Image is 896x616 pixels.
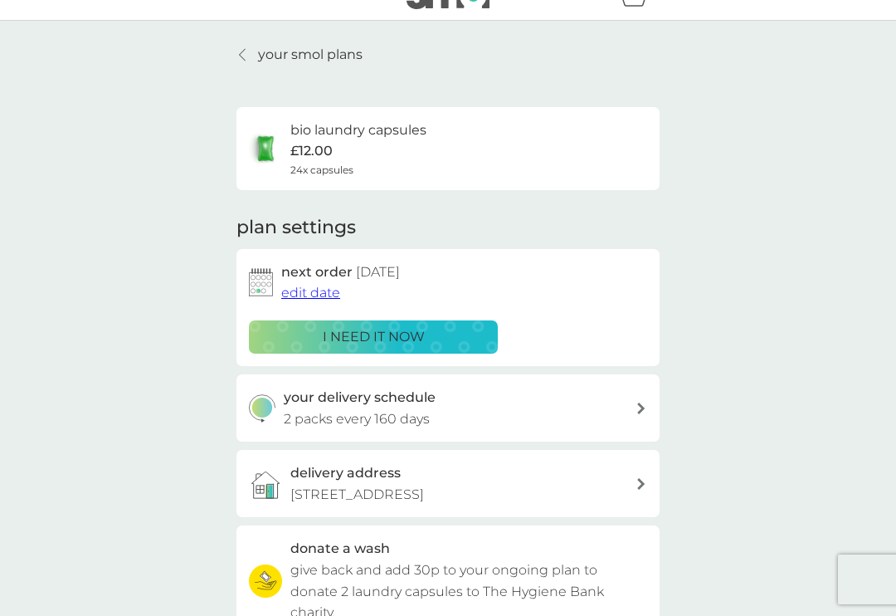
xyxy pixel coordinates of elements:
[258,44,363,66] p: your smol plans
[284,387,436,408] h3: your delivery schedule
[356,264,400,280] span: [DATE]
[281,282,340,304] button: edit date
[281,262,400,283] h2: next order
[290,462,401,484] h3: delivery address
[249,320,498,354] button: i need it now
[290,140,333,162] p: £12.00
[249,132,282,165] img: bio laundry capsules
[290,484,424,506] p: [STREET_ADDRESS]
[281,285,340,301] span: edit date
[290,162,353,178] span: 24x capsules
[236,44,363,66] a: your smol plans
[236,450,660,517] a: delivery address[STREET_ADDRESS]
[323,326,425,348] p: i need it now
[290,120,426,141] h6: bio laundry capsules
[236,215,356,241] h2: plan settings
[284,408,430,430] p: 2 packs every 160 days
[290,538,390,560] h3: donate a wash
[236,374,660,442] button: your delivery schedule2 packs every 160 days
